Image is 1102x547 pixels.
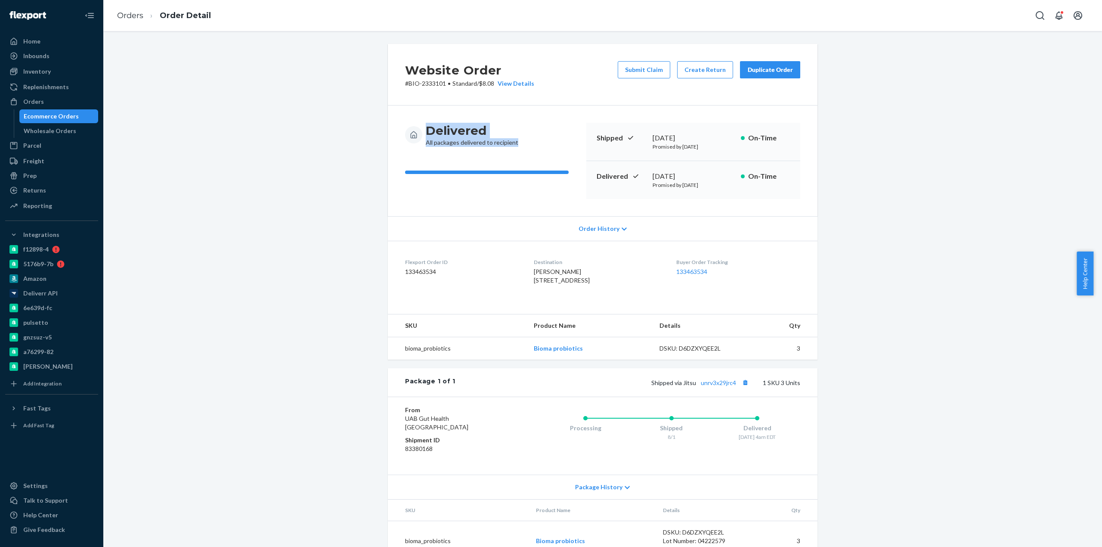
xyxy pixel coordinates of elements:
a: Deliverr API [5,286,98,300]
th: SKU [388,500,529,521]
div: 8/1 [628,433,715,441]
a: 6e639d-fc [5,301,98,315]
div: Parcel [23,141,41,150]
a: unrv3x29jrc4 [701,379,736,386]
h2: Website Order [405,61,534,79]
div: Prep [23,171,37,180]
div: 6e639d-fc [23,304,52,312]
dt: Buyer Order Tracking [676,258,800,266]
a: Inbounds [5,49,98,63]
div: Returns [23,186,46,195]
span: • [448,80,451,87]
div: Delivered [714,424,800,432]
button: Close Navigation [81,7,98,24]
a: Prep [5,169,98,183]
a: Amazon [5,272,98,286]
span: [PERSON_NAME] [STREET_ADDRESS] [534,268,590,284]
a: Talk to Support [5,494,98,507]
a: 5176b9-7b [5,257,98,271]
th: Details [656,500,751,521]
ol: breadcrumbs [110,3,218,28]
div: [DATE] 4am EDT [714,433,800,441]
span: Standard [452,80,477,87]
div: Fast Tags [23,404,51,413]
p: Promised by [DATE] [653,181,734,189]
a: Replenishments [5,80,98,94]
p: # BIO-2333101 / $8.08 [405,79,534,88]
button: Fast Tags [5,401,98,415]
a: Orders [117,11,143,20]
div: Add Integration [23,380,62,387]
span: Order History [579,224,619,233]
button: Copy tracking number [740,377,751,388]
th: Qty [747,314,817,337]
div: Replenishments [23,83,69,91]
div: Duplicate Order [747,65,793,74]
a: gnzsuz-v5 [5,330,98,344]
button: Give Feedback [5,523,98,537]
a: Help Center [5,508,98,522]
div: Give Feedback [23,525,65,534]
div: 5176b9-7b [23,260,53,268]
div: Amazon [23,274,46,283]
button: Integrations [5,228,98,242]
dd: 133463534 [405,267,520,276]
a: Bioma probiotics [534,345,583,352]
button: Create Return [677,61,733,78]
div: [DATE] [653,133,734,143]
div: Deliverr API [23,289,58,298]
dd: 83380168 [405,444,508,453]
div: Wholesale Orders [24,127,76,135]
button: Duplicate Order [740,61,800,78]
a: Parcel [5,139,98,152]
p: Shipped [597,133,646,143]
div: a76299-82 [23,348,53,356]
div: Orders [23,97,44,106]
a: a76299-82 [5,345,98,359]
div: All packages delivered to recipient [426,123,518,147]
div: Processing [542,424,628,432]
a: Add Fast Tag [5,419,98,432]
dt: From [405,406,508,414]
th: SKU [388,314,527,337]
a: Settings [5,479,98,493]
div: Inbounds [23,52,50,60]
div: pulsetto [23,318,48,327]
a: Returns [5,183,98,197]
div: Freight [23,157,44,165]
span: Package History [575,483,622,491]
dt: Shipment ID [405,436,508,444]
button: View Details [494,79,534,88]
p: Delivered [597,171,646,181]
a: [PERSON_NAME] [5,360,98,373]
div: Settings [23,482,48,490]
button: Submit Claim [618,61,670,78]
button: Open Search Box [1031,7,1049,24]
div: Integrations [23,230,59,239]
p: Promised by [DATE] [653,143,734,150]
div: f12898-4 [23,245,49,254]
a: Ecommerce Orders [19,109,99,123]
div: Talk to Support [23,496,68,505]
h3: Delivered [426,123,518,138]
a: Add Integration [5,377,98,391]
span: UAB Gut Health [GEOGRAPHIC_DATA] [405,415,468,431]
div: [DATE] [653,171,734,181]
p: On-Time [748,171,790,181]
p: On-Time [748,133,790,143]
div: DSKU: D6DZXYQEE2L [663,528,744,537]
div: Ecommerce Orders [24,112,79,121]
a: Order Detail [160,11,211,20]
div: Shipped [628,424,715,432]
button: Open notifications [1050,7,1068,24]
div: Lot Number: 04222579 [663,537,744,545]
div: 1 SKU 3 Units [455,377,800,388]
div: Add Fast Tag [23,422,54,429]
div: Reporting [23,202,52,210]
button: Help Center [1077,252,1093,295]
th: Product Name [527,314,652,337]
span: Shipped via Jitsu [651,379,751,386]
a: 133463534 [676,268,707,275]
